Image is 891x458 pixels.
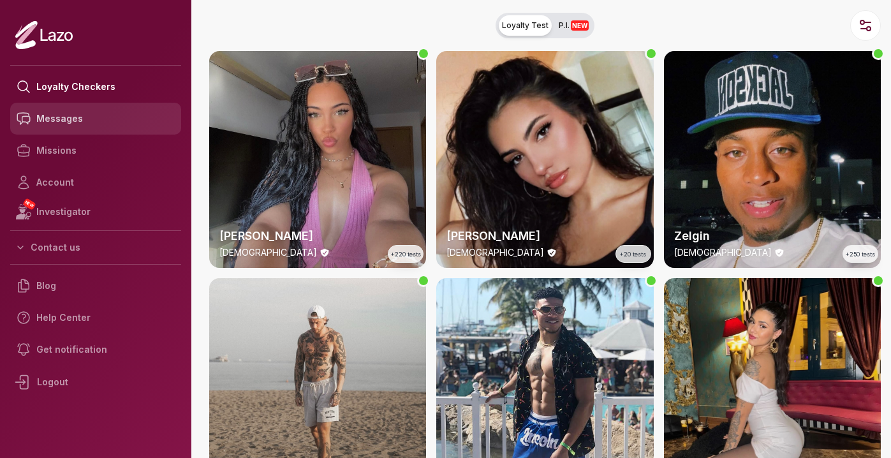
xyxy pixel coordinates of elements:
a: Messages [10,103,181,135]
span: P.I. [559,20,589,31]
a: Blog [10,270,181,302]
a: Missions [10,135,181,166]
h2: Zelgin [674,227,871,245]
p: [DEMOGRAPHIC_DATA] [219,246,317,259]
p: [DEMOGRAPHIC_DATA] [446,246,544,259]
a: NEWInvestigator [10,198,181,225]
a: thumbchecker[PERSON_NAME][DEMOGRAPHIC_DATA]+20 tests [436,51,653,268]
a: thumbchecker[PERSON_NAME][DEMOGRAPHIC_DATA]+220 tests [209,51,426,268]
h2: [PERSON_NAME] [219,227,416,245]
p: [DEMOGRAPHIC_DATA] [674,246,772,259]
h2: [PERSON_NAME] [446,227,643,245]
a: thumbcheckerZelgin[DEMOGRAPHIC_DATA]+250 tests [664,51,881,268]
img: checker [436,51,653,268]
span: NEW [571,20,589,31]
span: +220 tests [391,250,421,259]
span: +20 tests [620,250,646,259]
span: +250 tests [846,250,875,259]
span: Loyalty Test [502,20,549,31]
span: NEW [22,198,36,211]
a: Get notification [10,334,181,366]
img: checker [664,51,881,268]
a: Account [10,166,181,198]
button: Contact us [10,236,181,259]
div: Logout [10,366,181,399]
a: Loyalty Checkers [10,71,181,103]
img: checker [209,51,426,268]
a: Help Center [10,302,181,334]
